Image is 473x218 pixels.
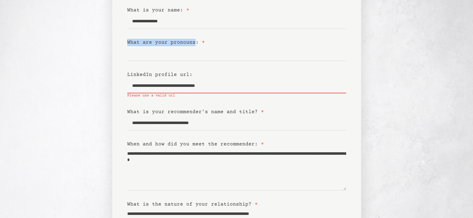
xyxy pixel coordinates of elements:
[127,109,264,115] label: What is your recommender’s name and title?
[127,7,189,13] label: What is your name:
[127,141,264,147] label: When and how did you meet the recommender:
[127,72,192,78] label: LinkedIn profile url:
[127,40,205,45] label: What are your pronouns:
[127,93,346,98] span: Please use a valid url
[127,202,258,207] label: What is the nature of your relationship?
